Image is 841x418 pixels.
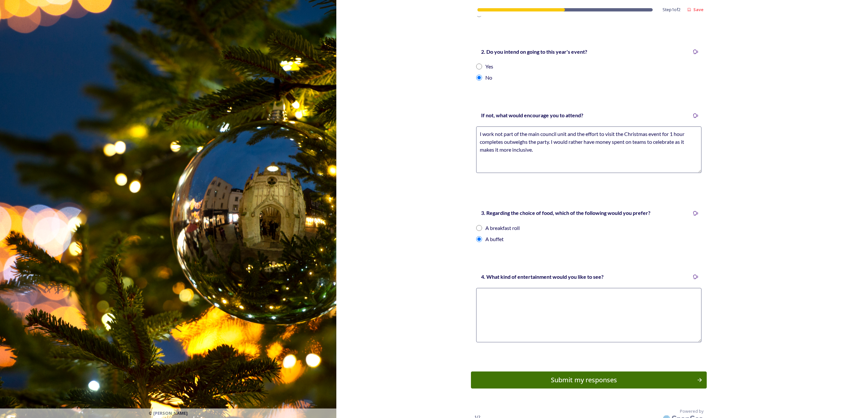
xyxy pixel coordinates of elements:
button: Continue [471,371,707,389]
div: A breakfast roll [485,224,520,232]
textarea: I work not part of the main council unit and the effort to visit the Christmas event for 1 hour c... [476,126,701,173]
div: A buffet [485,235,504,243]
div: No [485,74,492,82]
span: © [PERSON_NAME] [149,410,188,416]
strong: 3. Regarding the choice of food, which of the following would you prefer? [481,210,650,216]
span: Powered by [680,408,703,414]
strong: 2. Do you intend on going to this year's event? [481,48,587,55]
strong: Save [693,7,703,12]
span: Step 1 of 2 [663,7,681,13]
strong: 4. What kind of entertainment would you like to see? [481,274,604,280]
div: Yes [485,63,493,70]
div: Submit my responses [475,375,694,385]
strong: If not, what would encourage you to attend? [481,112,583,118]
